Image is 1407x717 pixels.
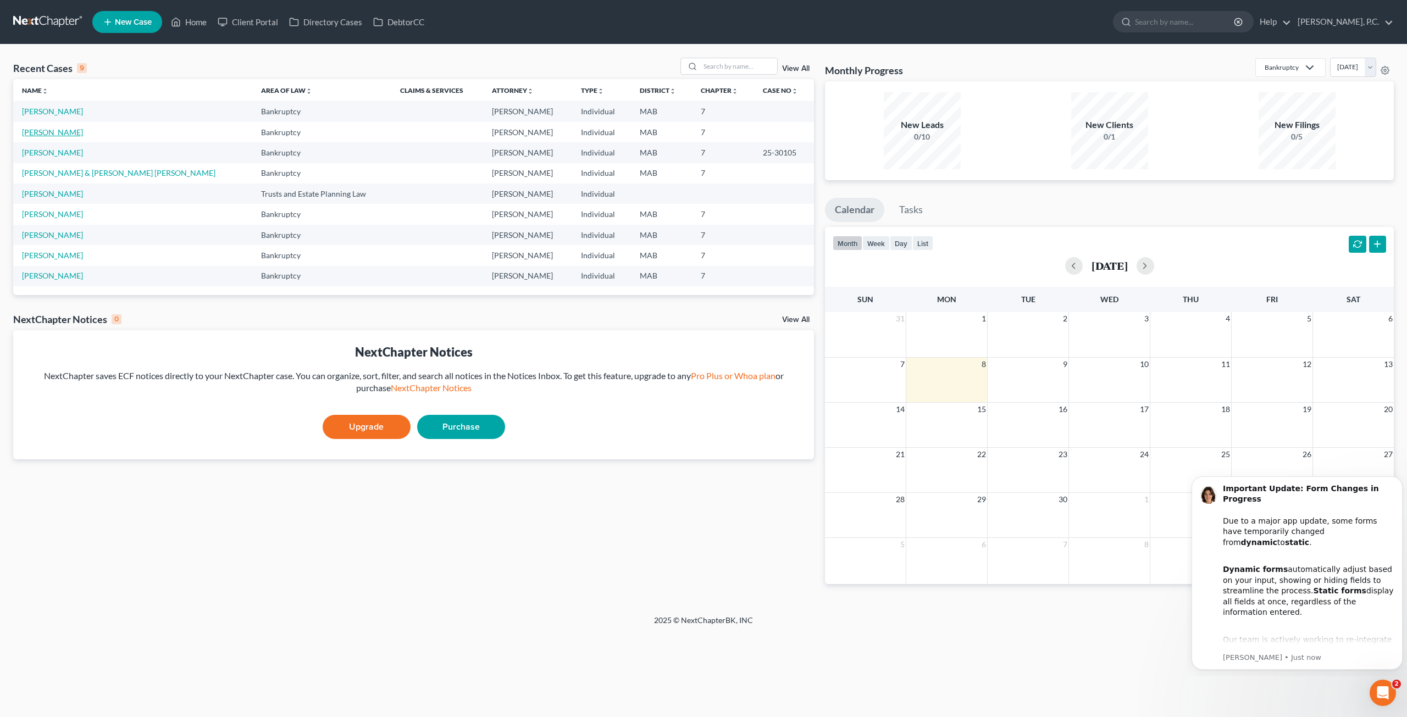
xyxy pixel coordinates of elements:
td: Bankruptcy [252,204,391,224]
span: 20 [1383,403,1394,416]
a: [PERSON_NAME] [22,251,83,260]
span: Wed [1100,294,1118,304]
a: DebtorCC [368,12,430,32]
span: 5 [1306,312,1312,325]
td: [PERSON_NAME] [483,101,572,121]
button: day [890,236,912,251]
i: unfold_more [791,88,798,95]
td: 7 [692,245,754,265]
a: [PERSON_NAME] & [PERSON_NAME] [PERSON_NAME] [22,168,215,177]
span: 8 [981,358,987,371]
div: 0 [112,314,121,324]
td: Bankruptcy [252,142,391,163]
span: 7 [1062,538,1068,551]
td: MAB [631,204,692,224]
a: Home [165,12,212,32]
span: 14 [895,403,906,416]
button: list [912,236,933,251]
a: [PERSON_NAME] [22,189,83,198]
span: 3 [1143,312,1150,325]
a: [PERSON_NAME] [22,107,83,116]
td: Bankruptcy [252,163,391,184]
span: 30 [1057,493,1068,506]
span: Sat [1347,294,1360,304]
span: 7 [899,358,906,371]
td: Individual [572,163,631,184]
input: Search by name... [1135,12,1236,32]
a: Purchase [417,415,505,439]
span: 24 [1139,448,1150,461]
a: Pro Plus or Whoa plan [691,370,775,381]
p: Message from Emma, sent Just now [36,186,207,196]
span: Sun [857,294,873,304]
span: 27 [1383,448,1394,461]
span: New Case [115,18,152,26]
a: [PERSON_NAME] [22,209,83,219]
div: 0/10 [884,131,961,142]
td: Individual [572,225,631,245]
a: Chapterunfold_more [701,86,738,95]
span: 2 [1062,312,1068,325]
div: NextChapter Notices [22,343,805,360]
td: [PERSON_NAME] [483,266,572,286]
span: Thu [1183,294,1199,304]
iframe: Intercom live chat [1370,680,1396,706]
span: 13 [1383,358,1394,371]
td: 7 [692,266,754,286]
td: 7 [692,122,754,142]
td: Bankruptcy [252,245,391,265]
span: 1 [981,312,987,325]
span: 26 [1301,448,1312,461]
a: Nameunfold_more [22,86,48,95]
span: 16 [1057,403,1068,416]
span: 21 [895,448,906,461]
td: Individual [572,184,631,204]
a: [PERSON_NAME] [22,271,83,280]
span: 28 [895,493,906,506]
td: Bankruptcy [252,122,391,142]
td: Individual [572,245,631,265]
td: 7 [692,101,754,121]
td: Individual [572,266,631,286]
input: Search by name... [700,58,777,74]
td: Bankruptcy [252,225,391,245]
a: [PERSON_NAME], P.C. [1292,12,1393,32]
div: New Filings [1259,119,1336,131]
a: Help [1254,12,1291,32]
td: Bankruptcy [252,101,391,121]
span: 23 [1057,448,1068,461]
span: 11 [1220,358,1231,371]
a: View All [782,65,810,73]
span: 6 [981,538,987,551]
td: MAB [631,101,692,121]
td: [PERSON_NAME] [483,184,572,204]
i: unfold_more [669,88,676,95]
span: 1 [1143,493,1150,506]
a: [PERSON_NAME] [22,148,83,157]
td: MAB [631,163,692,184]
div: 9 [77,63,87,73]
i: unfold_more [527,88,534,95]
td: MAB [631,245,692,265]
td: Bankruptcy [252,266,391,286]
span: 31 [895,312,906,325]
div: New Clients [1071,119,1148,131]
a: Area of Lawunfold_more [261,86,312,95]
a: Tasks [889,198,933,222]
i: unfold_more [306,88,312,95]
a: Upgrade [323,415,411,439]
span: 15 [976,403,987,416]
td: 25-30105 [754,142,814,163]
iframe: Intercom notifications message [1187,466,1407,676]
span: 12 [1301,358,1312,371]
td: [PERSON_NAME] [483,225,572,245]
span: 4 [1225,312,1231,325]
td: [PERSON_NAME] [483,142,572,163]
